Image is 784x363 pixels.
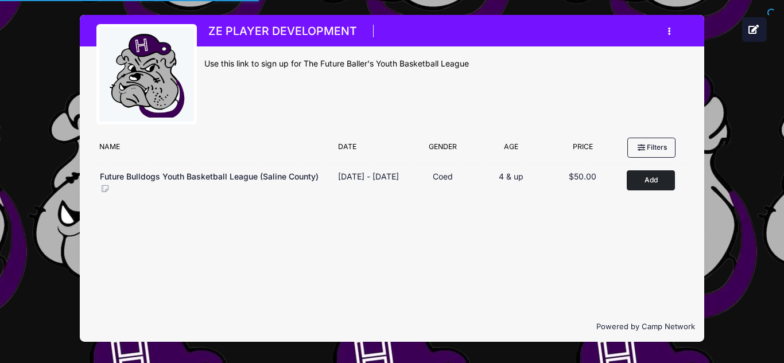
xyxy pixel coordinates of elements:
[499,171,523,181] span: 4 & up
[475,142,547,158] div: Age
[204,58,688,70] div: Use this link to sign up for The Future Baller's Youth Basketball League
[569,171,596,181] span: $50.00
[410,142,475,158] div: Gender
[627,138,676,157] button: Filters
[332,142,410,158] div: Date
[89,321,695,333] p: Powered by Camp Network
[100,171,319,181] span: Future Bulldogs Youth Basketball League (Saline County)
[433,171,453,181] span: Coed
[204,21,360,41] h1: ZE PLAYER DEVELOPMENT
[547,142,619,158] div: Price
[94,142,332,158] div: Name
[338,170,399,182] div: [DATE] - [DATE]
[104,32,190,118] img: logo
[627,170,675,190] button: Add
